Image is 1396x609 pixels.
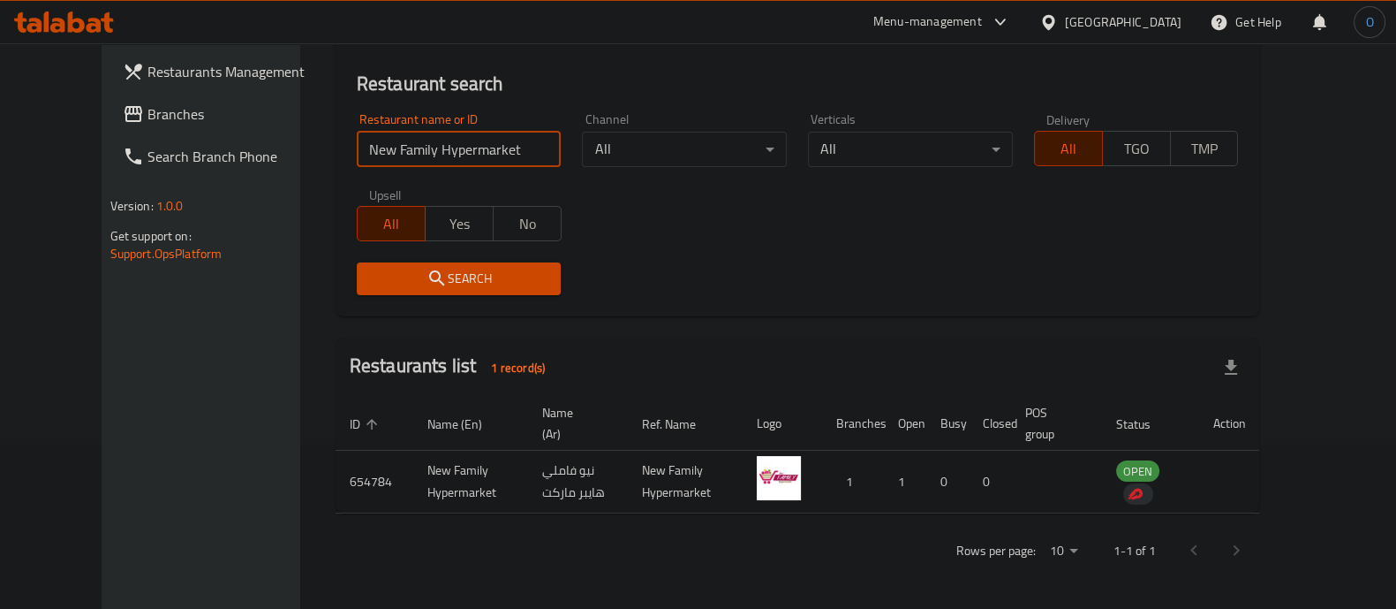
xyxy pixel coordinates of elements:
[1123,483,1153,505] div: Indicates that the vendor menu management has been moved to DH Catalog service
[542,402,607,445] span: Name (Ar)
[109,50,335,93] a: Restaurants Management
[757,456,801,500] img: New Family Hypermarket
[926,451,969,514] td: 0
[110,225,192,247] span: Get support on:
[743,397,822,451] th: Logo
[808,132,1013,167] div: All
[1116,461,1159,482] span: OPEN
[884,397,926,451] th: Open
[433,211,487,237] span: Yes
[156,194,184,217] span: 1.0.0
[147,103,321,125] span: Branches
[955,540,1035,562] p: Rows per page:
[350,414,383,435] span: ID
[357,132,562,167] input: Search for restaurant name or ID..
[1025,402,1082,445] span: POS group
[822,397,884,451] th: Branches
[1210,346,1252,389] div: Export file
[110,242,223,265] a: Support.OpsPlatform
[1110,136,1164,162] span: TGO
[822,451,884,514] td: 1
[365,211,419,237] span: All
[873,11,982,33] div: Menu-management
[480,360,555,377] span: 1 record(s)
[969,451,1011,514] td: 0
[926,397,969,451] th: Busy
[628,451,743,514] td: New Family Hypermarket
[1046,113,1090,126] label: Delivery
[147,146,321,167] span: Search Branch Phone
[493,206,562,241] button: No
[1042,136,1096,162] span: All
[357,263,562,295] button: Search
[528,451,628,514] td: نيو فاملي هايبر ماركت
[369,188,402,201] label: Upsell
[110,194,154,217] span: Version:
[357,206,426,241] button: All
[425,206,494,241] button: Yes
[1170,131,1239,166] button: TMP
[109,135,335,178] a: Search Branch Phone
[1365,12,1373,32] span: O
[357,71,1239,97] h2: Restaurant search
[1198,397,1259,451] th: Action
[336,397,1260,514] table: enhanced table
[1127,486,1143,502] img: delivery hero logo
[642,414,719,435] span: Ref. Name
[371,268,547,290] span: Search
[969,397,1011,451] th: Closed
[336,451,413,514] td: 654784
[147,61,321,82] span: Restaurants Management
[1116,461,1159,482] div: OPEN
[582,132,787,167] div: All
[1034,131,1103,166] button: All
[480,354,555,382] div: Total records count
[501,211,555,237] span: No
[350,353,555,382] h2: Restaurants list
[884,451,926,514] td: 1
[427,414,505,435] span: Name (En)
[1178,136,1232,162] span: TMP
[1065,12,1181,32] div: [GEOGRAPHIC_DATA]
[109,93,335,135] a: Branches
[1116,414,1173,435] span: Status
[1113,540,1155,562] p: 1-1 of 1
[1042,538,1084,565] div: Rows per page:
[1102,131,1171,166] button: TGO
[413,451,528,514] td: New Family Hypermarket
